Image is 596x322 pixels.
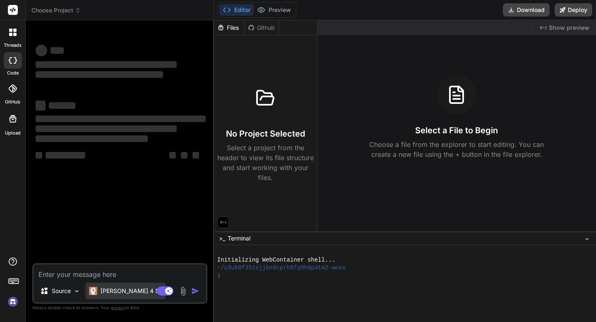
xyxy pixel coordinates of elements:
[36,125,177,132] span: ‌
[36,71,163,78] span: ‌
[36,115,206,122] span: ‌
[6,295,20,309] img: signin
[555,3,592,17] button: Deploy
[73,288,80,295] img: Pick Models
[364,139,549,159] p: Choose a file from the explorer to start editing. You can create a new file using the + button in...
[245,24,279,32] div: Github
[585,234,589,243] span: −
[32,304,207,312] p: Always double-check its answers. Your in Bind
[219,234,225,243] span: >_
[217,256,335,264] span: Initializing WebContainer shell...
[217,143,314,183] p: Select a project from the header to view its file structure and start working with your files.
[4,42,22,49] label: threads
[50,47,64,54] span: ‌
[169,152,176,159] span: ‌
[52,287,71,295] p: Source
[5,99,20,106] label: GitHub
[219,4,254,16] button: Editor
[415,125,498,136] h3: Select a File to Begin
[46,152,85,159] span: ‌
[503,3,550,17] button: Download
[36,135,148,142] span: ‌
[36,45,47,56] span: ‌
[111,305,126,310] span: privacy
[217,264,346,272] span: ~/u3uk0f35zsjjbn9cprh6fq9h0p4tm2-wnxx
[549,24,589,32] span: Show preview
[49,102,75,109] span: ‌
[192,152,199,159] span: ‌
[36,61,177,68] span: ‌
[191,287,199,295] img: icon
[226,128,305,139] h3: No Project Selected
[36,101,46,111] span: ‌
[583,232,591,245] button: −
[214,24,244,32] div: Files
[36,152,42,159] span: ‌
[101,287,162,295] p: [PERSON_NAME] 4 S..
[217,272,221,280] span: ❯
[178,286,188,296] img: attachment
[31,6,81,14] span: Choose Project
[181,152,187,159] span: ‌
[89,287,97,295] img: Claude 4 Sonnet
[7,70,19,77] label: code
[228,234,250,243] span: Terminal
[254,4,294,16] button: Preview
[5,130,21,137] label: Upload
